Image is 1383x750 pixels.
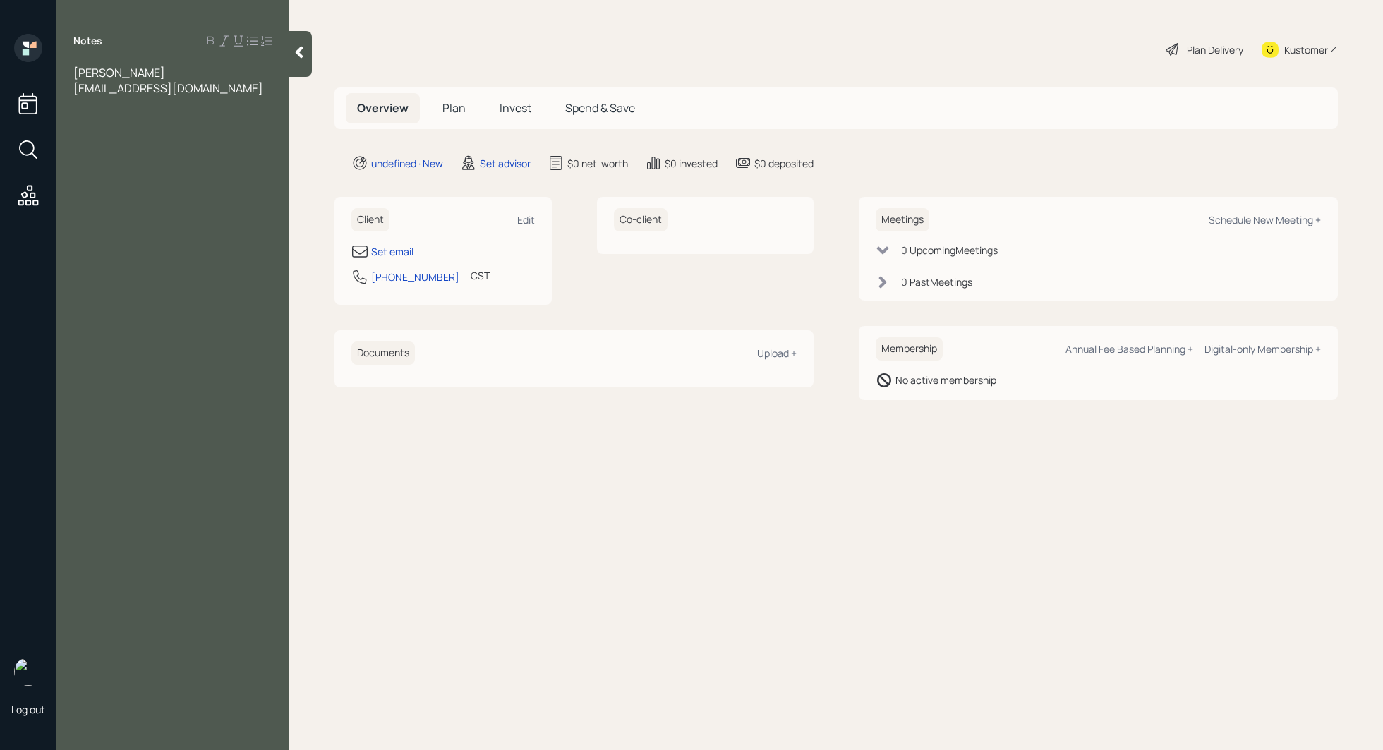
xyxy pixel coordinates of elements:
[73,34,102,48] label: Notes
[565,100,635,116] span: Spend & Save
[371,156,443,171] div: undefined · New
[371,244,413,259] div: Set email
[471,268,490,283] div: CST
[614,208,668,231] h6: Co-client
[480,156,531,171] div: Set advisor
[665,156,718,171] div: $0 invested
[754,156,814,171] div: $0 deposited
[442,100,466,116] span: Plan
[876,337,943,361] h6: Membership
[73,65,165,80] span: [PERSON_NAME]
[1204,342,1321,356] div: Digital-only Membership +
[567,156,628,171] div: $0 net-worth
[73,80,263,96] span: [EMAIL_ADDRESS][DOMAIN_NAME]
[901,243,998,258] div: 0 Upcoming Meeting s
[357,100,409,116] span: Overview
[895,373,996,387] div: No active membership
[14,658,42,686] img: retirable_logo.png
[11,703,45,716] div: Log out
[500,100,531,116] span: Invest
[351,341,415,365] h6: Documents
[1284,42,1328,57] div: Kustomer
[876,208,929,231] h6: Meetings
[757,346,797,360] div: Upload +
[371,270,459,284] div: [PHONE_NUMBER]
[351,208,389,231] h6: Client
[1187,42,1243,57] div: Plan Delivery
[1065,342,1193,356] div: Annual Fee Based Planning +
[1209,213,1321,226] div: Schedule New Meeting +
[517,213,535,226] div: Edit
[901,274,972,289] div: 0 Past Meeting s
